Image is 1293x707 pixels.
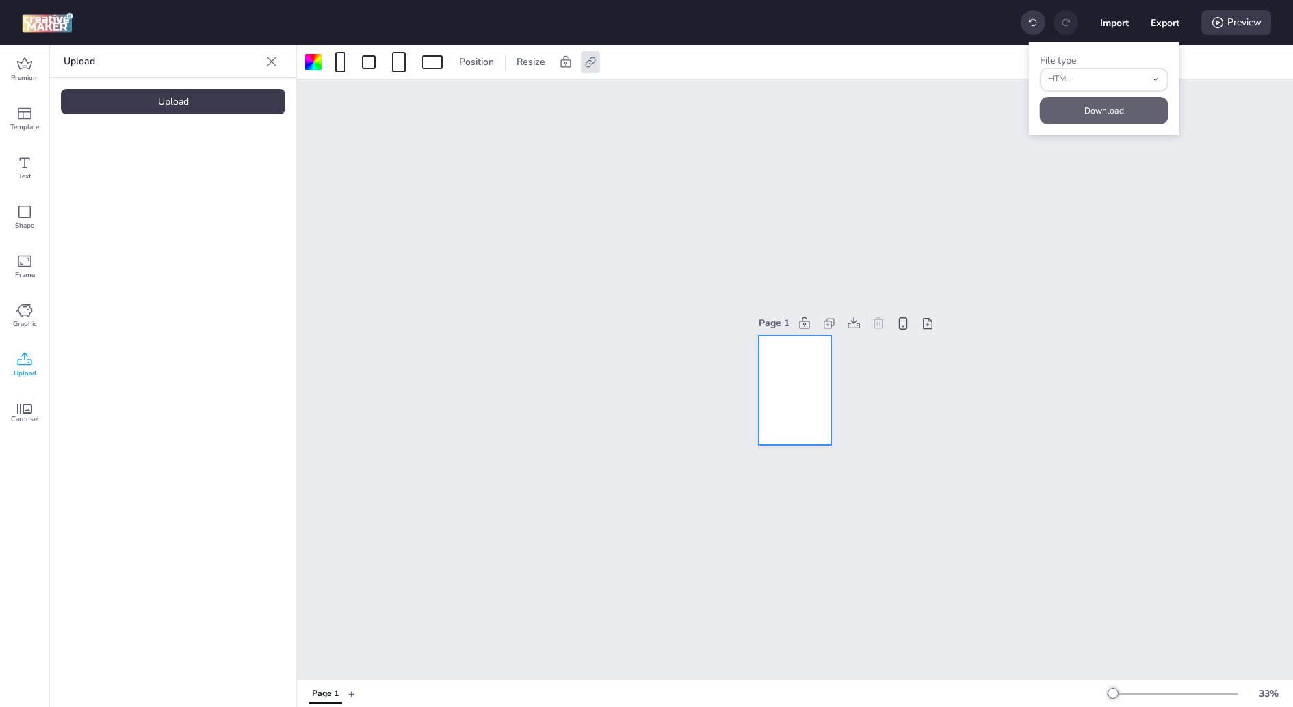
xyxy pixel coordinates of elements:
span: Upload [14,368,36,379]
div: Tabs [302,682,348,706]
span: Text [18,171,31,182]
button: fileType [1040,68,1168,92]
label: File type [1040,54,1076,67]
button: + [348,682,355,706]
span: Resize [514,55,548,69]
div: 33 % [1252,686,1285,701]
span: Graphic [13,319,37,330]
div: Page 1 [759,316,789,330]
div: Upload [61,89,285,114]
button: Export [1151,8,1179,37]
p: Upload [64,45,261,78]
button: Import [1100,8,1129,37]
span: Premium [11,72,39,83]
div: Page 1 [312,688,339,700]
span: Carousel [11,414,39,425]
div: Preview [1201,10,1271,35]
span: Frame [15,269,35,280]
span: Position [456,55,497,69]
span: Template [10,122,39,133]
span: Shape [15,220,34,231]
button: Download [1040,97,1168,124]
span: HTML [1048,73,1145,85]
img: logo Creative Maker [22,12,73,33]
